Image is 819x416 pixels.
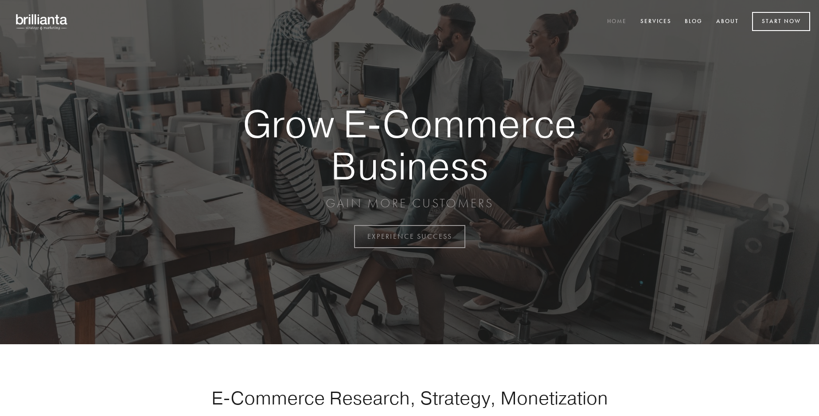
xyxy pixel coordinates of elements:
a: Home [601,15,632,29]
a: About [710,15,745,29]
a: EXPERIENCE SUCCESS [354,225,465,248]
img: brillianta - research, strategy, marketing [9,9,75,35]
p: GAIN MORE CUSTOMERS [212,195,607,211]
h1: E-Commerce Research, Strategy, Monetization [183,387,636,409]
strong: Grow E-Commerce Business [212,103,607,187]
a: Start Now [752,12,810,31]
a: Services [635,15,677,29]
a: Blog [679,15,708,29]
